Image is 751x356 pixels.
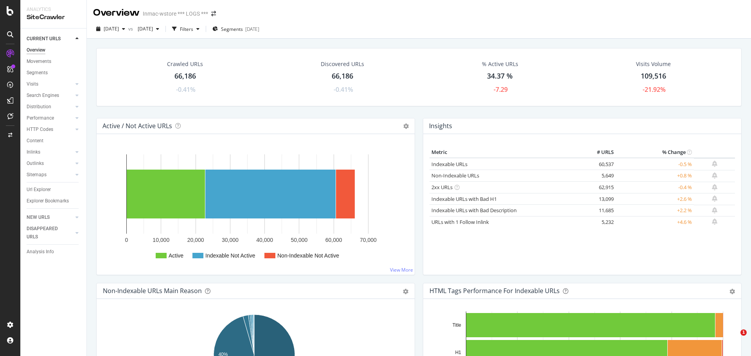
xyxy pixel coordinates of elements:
text: Title [453,322,462,328]
text: 50,000 [291,237,308,243]
div: bell-plus [712,218,717,225]
div: Content [27,137,43,145]
div: % Active URLs [482,60,518,68]
a: Visits [27,80,73,88]
th: # URLS [584,147,616,158]
div: DISAPPEARED URLS [27,225,66,241]
td: 5,649 [584,170,616,182]
a: View More [390,267,413,273]
a: Url Explorer [27,186,81,194]
a: Indexable URLs [431,161,467,168]
div: Visits [27,80,38,88]
td: 5,232 [584,216,616,228]
div: arrow-right-arrow-left [211,11,216,16]
div: 66,186 [174,71,196,81]
text: 60,000 [325,237,342,243]
a: Segments [27,69,81,77]
td: 60,537 [584,158,616,170]
iframe: Intercom live chat [724,329,743,348]
a: Distribution [27,103,73,111]
td: 62,915 [584,182,616,193]
text: H1 [455,350,462,355]
div: Visits Volume [636,60,671,68]
a: Sitemaps [27,171,73,179]
text: Active [169,252,183,259]
div: Segments [27,69,48,77]
a: DISAPPEARED URLS [27,225,73,241]
div: 34.37 % [487,71,513,81]
div: Non-Indexable URLs Main Reason [103,287,202,295]
a: NEW URLS [27,213,73,222]
td: 13,099 [584,193,616,205]
a: Outlinks [27,159,73,168]
div: bell-plus [712,184,717,190]
span: vs [128,25,135,32]
a: Explorer Bookmarks [27,197,81,205]
th: % Change [616,147,694,158]
td: +2.2 % [616,205,694,216]
text: Indexable Not Active [205,252,255,259]
td: 11,685 [584,205,616,216]
div: Distribution [27,103,51,111]
a: Movements [27,57,81,66]
div: -21.92% [643,85,666,94]
a: Content [27,137,81,145]
h4: Active / Not Active URLs [102,121,172,131]
div: bell-plus [712,195,717,202]
a: Inlinks [27,148,73,156]
span: 1 [740,329,747,336]
td: +4.6 % [616,216,694,228]
text: 40,000 [256,237,273,243]
text: 10,000 [153,237,169,243]
a: URLs with 1 Follow Inlink [431,218,489,225]
div: bell-plus [712,172,717,179]
a: Indexable URLs with Bad Description [431,207,517,214]
a: HTTP Codes [27,125,73,134]
td: +0.8 % [616,170,694,182]
th: Metric [429,147,584,158]
div: Analytics [27,6,80,13]
a: CURRENT URLS [27,35,73,43]
div: Explorer Bookmarks [27,197,69,205]
div: Overview [93,6,140,20]
div: Discovered URLs [321,60,364,68]
a: 2xx URLs [431,184,453,191]
div: -7.29 [494,85,508,94]
h4: Insights [429,121,452,131]
div: [DATE] [245,26,259,32]
div: CURRENT URLS [27,35,61,43]
svg: A chart. [103,147,406,268]
td: -0.4 % [616,182,694,193]
td: +2.6 % [616,193,694,205]
div: -0.41% [334,85,353,94]
text: 70,000 [360,237,377,243]
div: Url Explorer [27,186,51,194]
i: Options [403,123,409,129]
a: Non-Indexable URLs [431,172,479,179]
span: Segments [221,26,243,32]
button: [DATE] [93,23,128,35]
div: HTML Tags Performance for Indexable URLs [429,287,560,295]
div: Movements [27,57,51,66]
text: 30,000 [222,237,239,243]
button: Filters [169,23,203,35]
div: Outlinks [27,159,44,168]
button: [DATE] [135,23,162,35]
div: Filters [180,26,193,32]
span: 2025 Aug. 1st [104,25,119,32]
div: SiteCrawler [27,13,80,22]
div: Overview [27,46,45,54]
div: Performance [27,114,54,122]
div: gear [729,289,735,294]
div: bell-plus [712,161,717,167]
div: bell-plus [712,207,717,213]
div: Search Engines [27,91,59,100]
div: 109,516 [641,71,666,81]
a: Search Engines [27,91,73,100]
text: 0 [125,237,128,243]
div: 66,186 [332,71,353,81]
div: -0.41% [176,85,196,94]
div: Analysis Info [27,248,54,256]
div: gear [403,289,408,294]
